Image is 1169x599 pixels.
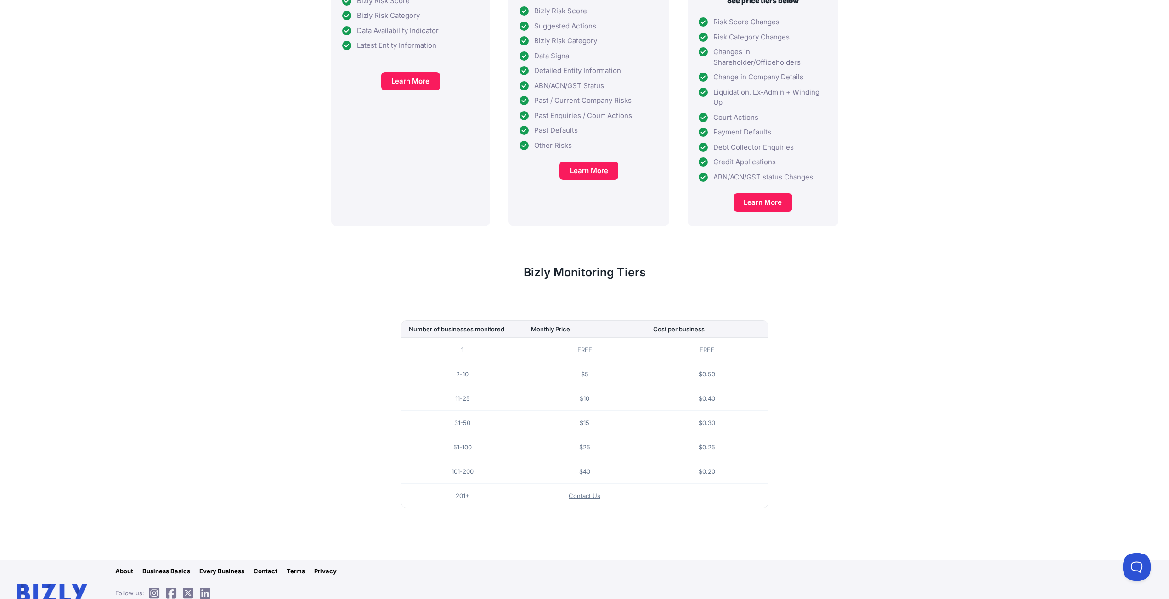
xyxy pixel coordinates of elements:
li: Liquidation, Ex-Admin + Winding Up [699,87,827,108]
li: Risk Score Changes [699,17,827,28]
td: $40 [524,459,646,484]
td: 31-50 [401,411,524,435]
a: Learn More [381,72,440,90]
li: Changes in Shareholder/Officeholders [699,47,827,67]
li: Data Signal [520,51,658,62]
li: Credit Applications [699,157,827,168]
li: ABN/ACN/GST status Changes [699,172,827,183]
td: 201+ [401,484,524,508]
th: Monthly Price [524,321,646,338]
li: Payment Defaults [699,127,827,138]
th: Cost per business [646,321,768,338]
td: $5 [524,362,646,386]
li: ABN/ACN/GST Status [520,81,658,91]
a: Contact Us [569,492,600,499]
td: FREE [524,338,646,362]
td: FREE [646,338,768,362]
li: Risk Category Changes [699,32,827,43]
td: $10 [524,386,646,411]
li: Other Risks [520,140,658,151]
td: $0.40 [646,386,768,411]
iframe: Toggle Customer Support [1123,553,1151,581]
td: 2-10 [401,362,524,386]
a: Privacy [314,566,337,576]
th: Number of businesses monitored [401,321,524,338]
li: Past / Current Company Risks [520,95,658,106]
li: Suggested Actions [520,21,658,32]
li: Change in Company Details [699,72,827,83]
li: Latest Entity Information [342,40,480,51]
a: Terms [287,566,305,576]
li: Court Actions [699,112,827,123]
li: Past Enquiries / Court Actions [520,111,658,121]
a: Contact [254,566,277,576]
a: Every Business [199,566,244,576]
li: Past Defaults [520,125,658,136]
a: About [115,566,133,576]
td: $0.50 [646,362,768,386]
td: 101-200 [401,459,524,484]
a: Learn More [559,162,618,180]
li: Bizly Risk Category [520,36,658,46]
td: $25 [524,435,646,459]
td: $0.30 [646,411,768,435]
span: Follow us: [115,588,215,598]
li: Bizly Risk Score [520,6,658,17]
a: Learn More [734,193,792,212]
li: Data Availability Indicator [342,26,480,36]
li: Bizly Risk Category [342,11,480,21]
td: $0.20 [646,459,768,484]
li: Detailed Entity Information [520,66,658,76]
td: $0.25 [646,435,768,459]
li: Debt Collector Enquiries [699,142,827,153]
td: 51-100 [401,435,524,459]
td: 1 [401,338,524,362]
td: $15 [524,411,646,435]
td: 11-25 [401,386,524,411]
a: Business Basics [142,566,190,576]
